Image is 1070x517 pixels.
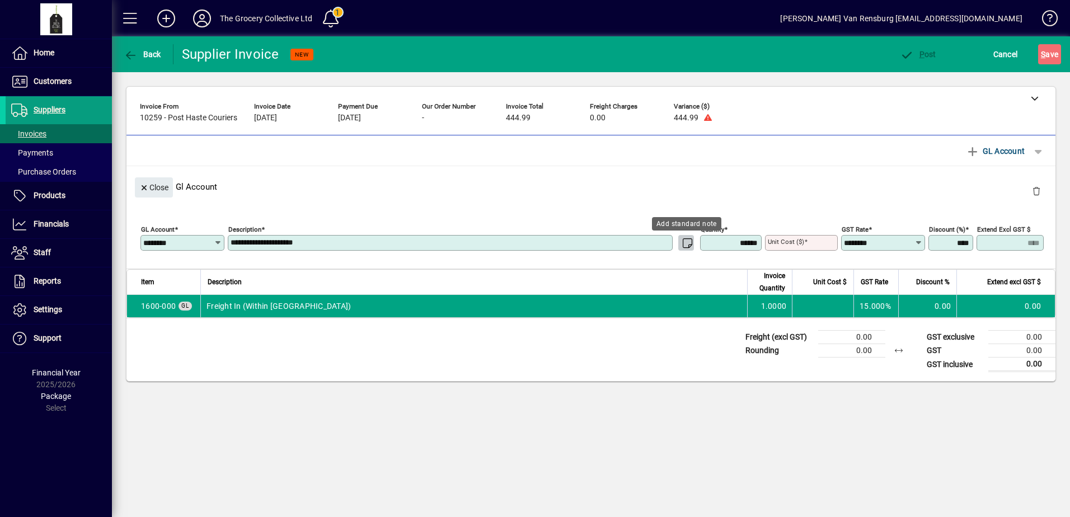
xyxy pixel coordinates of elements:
span: Invoices [11,129,46,138]
button: Delete [1023,177,1050,204]
a: Payments [6,143,112,162]
span: Payments [11,148,53,157]
td: 15.000% [853,295,898,317]
span: Suppliers [34,105,65,114]
span: S [1041,50,1045,59]
span: - [422,114,424,123]
span: Support [34,333,62,342]
span: Customers [34,77,72,86]
a: Financials [6,210,112,238]
button: Back [121,44,164,64]
button: Close [135,177,173,198]
mat-label: GST rate [842,225,869,233]
app-page-header-button: Close [132,182,176,192]
div: [PERSON_NAME] Van Rensburg [EMAIL_ADDRESS][DOMAIN_NAME] [780,10,1022,27]
span: ave [1041,45,1058,63]
span: Extend excl GST $ [987,276,1041,288]
span: Purchase Orders [11,167,76,176]
div: Supplier Invoice [182,45,279,63]
span: Products [34,191,65,200]
span: Settings [34,305,62,314]
span: Unit Cost $ [813,276,847,288]
td: Rounding [740,344,818,358]
span: ost [900,50,936,59]
td: 1.0000 [747,295,792,317]
span: Package [41,392,71,401]
td: 0.00 [898,295,956,317]
span: 0.00 [590,114,606,123]
a: Products [6,182,112,210]
span: [DATE] [254,114,277,123]
span: Home [34,48,54,57]
td: 0.00 [988,358,1055,372]
span: Back [124,50,161,59]
td: Freight In (Within [GEOGRAPHIC_DATA]) [200,295,747,317]
td: GST [921,344,988,358]
span: Discount % [916,276,950,288]
mat-label: Extend excl GST $ [977,225,1030,233]
a: Purchase Orders [6,162,112,181]
mat-label: GL Account [141,225,175,233]
span: GL [181,303,189,309]
app-page-header-button: Delete [1023,186,1050,196]
span: Reports [34,276,61,285]
span: [DATE] [338,114,361,123]
td: 0.00 [818,331,885,344]
span: Close [139,178,168,197]
mat-label: Discount (%) [929,225,965,233]
div: Gl Account [126,166,1055,207]
span: Cancel [993,45,1018,63]
span: Item [141,276,154,288]
td: 0.00 [988,331,1055,344]
span: Financial Year [32,368,81,377]
span: GST Rate [861,276,888,288]
td: 0.00 [956,295,1055,317]
button: Add [148,8,184,29]
mat-label: Unit Cost ($) [768,238,804,246]
span: Staff [34,248,51,257]
span: Financials [34,219,69,228]
td: 0.00 [988,344,1055,358]
span: P [919,50,924,59]
button: Cancel [991,44,1021,64]
app-page-header-button: Back [112,44,173,64]
td: Freight (excl GST) [740,331,818,344]
span: 444.99 [674,114,698,123]
a: Settings [6,296,112,324]
a: Support [6,325,112,352]
button: Post [897,44,939,64]
span: 10259 - Post Haste Couriers [140,114,237,123]
span: Invoice Quantity [754,270,785,294]
a: Customers [6,68,112,96]
span: 444.99 [506,114,531,123]
div: The Grocery Collective Ltd [220,10,313,27]
a: Invoices [6,124,112,143]
div: Add standard note [652,217,721,231]
a: Knowledge Base [1034,2,1056,39]
a: Staff [6,239,112,267]
span: NEW [295,51,309,58]
button: Save [1038,44,1061,64]
td: GST inclusive [921,358,988,372]
span: Description [208,276,242,288]
td: 0.00 [818,344,885,358]
a: Home [6,39,112,67]
a: Reports [6,267,112,295]
td: GST exclusive [921,331,988,344]
button: Profile [184,8,220,29]
span: Freight In (Within NZ) [141,300,176,312]
mat-label: Description [228,225,261,233]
